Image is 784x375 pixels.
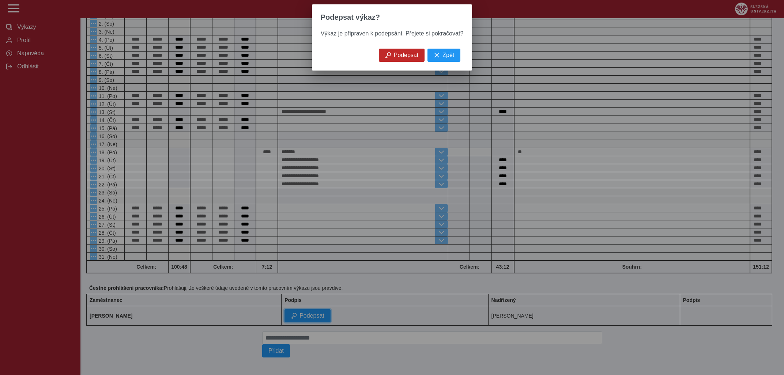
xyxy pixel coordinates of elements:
[427,49,460,62] button: Zpět
[379,49,425,62] button: Podepsat
[321,13,380,22] span: Podepsat výkaz?
[442,52,454,58] span: Zpět
[394,52,419,58] span: Podepsat
[321,30,463,37] span: Výkaz je připraven k podepsání. Přejete si pokračovat?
